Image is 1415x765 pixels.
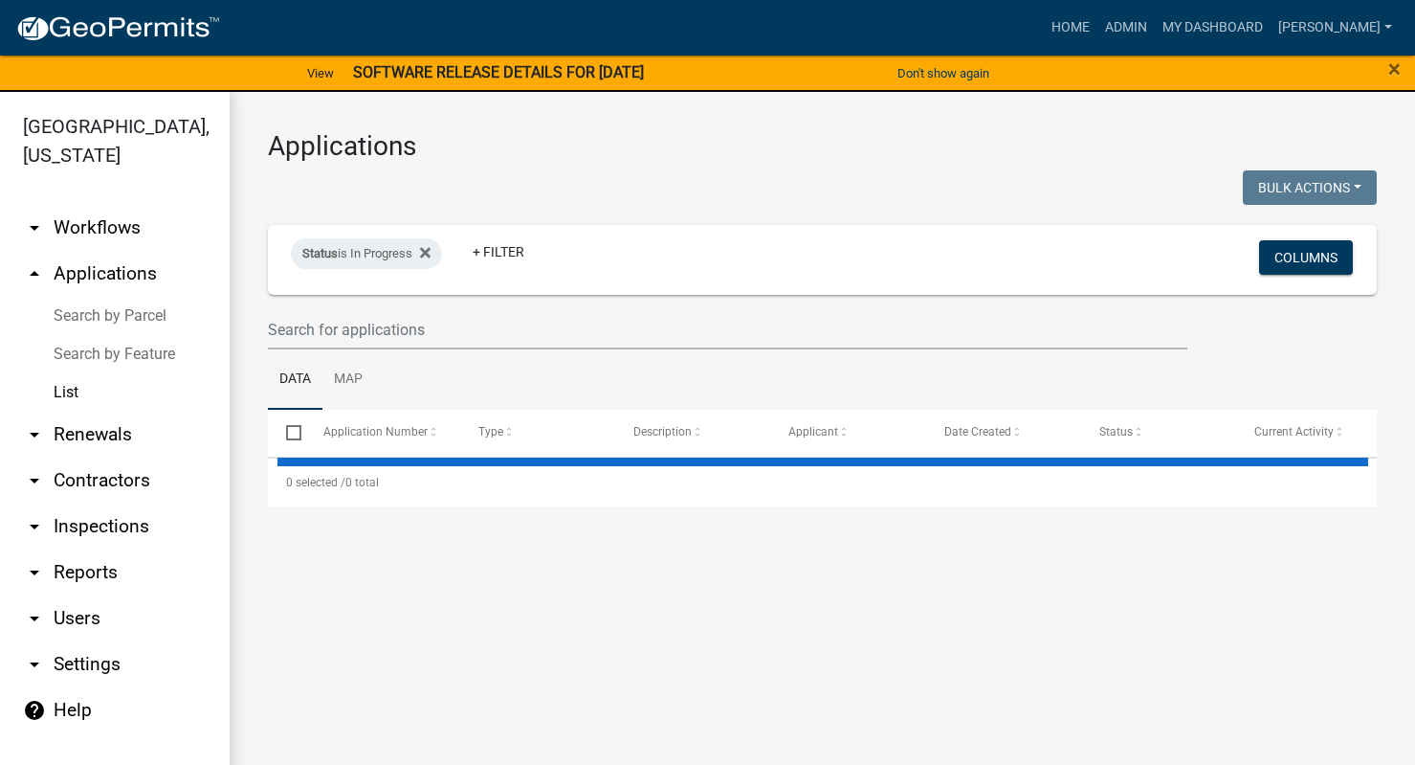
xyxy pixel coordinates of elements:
[304,410,459,456] datatable-header-cell: Application Number
[23,515,46,538] i: arrow_drop_down
[302,246,338,260] span: Status
[1155,10,1271,46] a: My Dashboard
[890,57,997,89] button: Don't show again
[1271,10,1400,46] a: [PERSON_NAME]
[23,423,46,446] i: arrow_drop_down
[1236,410,1391,456] datatable-header-cell: Current Activity
[1259,240,1353,275] button: Columns
[1388,56,1401,82] span: ×
[925,410,1080,456] datatable-header-cell: Date Created
[268,349,322,411] a: Data
[322,349,374,411] a: Map
[615,410,770,456] datatable-header-cell: Description
[268,310,1187,349] input: Search for applications
[1254,425,1334,439] span: Current Activity
[944,425,1011,439] span: Date Created
[23,653,46,676] i: arrow_drop_down
[23,262,46,285] i: arrow_drop_up
[268,410,304,456] datatable-header-cell: Select
[23,469,46,492] i: arrow_drop_down
[323,425,428,439] span: Application Number
[457,235,540,269] a: + Filter
[299,57,342,89] a: View
[353,63,644,81] strong: SOFTWARE RELEASE DETAILS FOR [DATE]
[23,216,46,239] i: arrow_drop_down
[633,425,692,439] span: Description
[478,425,503,439] span: Type
[1097,10,1155,46] a: Admin
[1044,10,1097,46] a: Home
[291,238,442,269] div: is In Progress
[286,476,345,489] span: 0 selected /
[1099,425,1133,439] span: Status
[770,410,925,456] datatable-header-cell: Applicant
[1388,57,1401,80] button: Close
[1081,410,1236,456] datatable-header-cell: Status
[268,130,1377,163] h3: Applications
[268,459,1377,506] div: 0 total
[23,607,46,630] i: arrow_drop_down
[1243,170,1377,205] button: Bulk Actions
[460,410,615,456] datatable-header-cell: Type
[23,561,46,584] i: arrow_drop_down
[788,425,838,439] span: Applicant
[23,699,46,722] i: help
